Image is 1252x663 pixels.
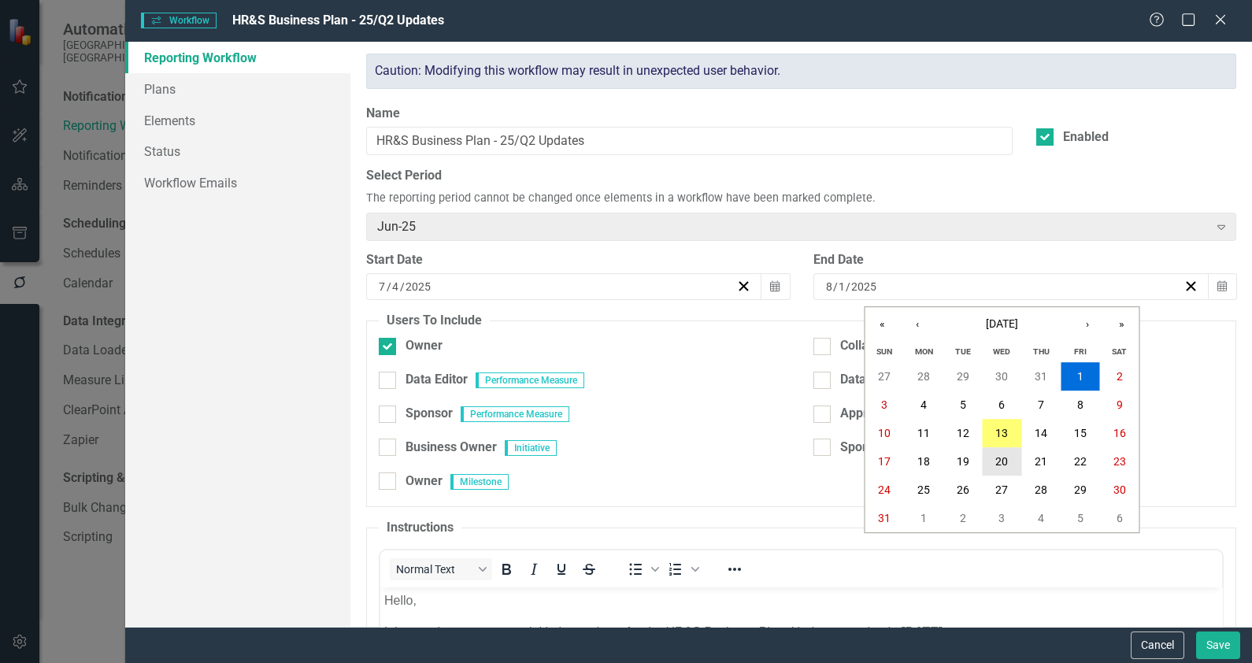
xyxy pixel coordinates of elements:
[1117,370,1123,383] abbr: August 2, 2025
[917,455,930,468] abbr: August 18, 2025
[1100,476,1139,504] button: August 30, 2025
[1021,476,1061,504] button: August 28, 2025
[865,504,905,532] button: August 31, 2025
[1033,346,1050,357] abbr: Thursday
[406,472,443,491] div: Owner
[840,405,893,423] div: Approver
[1021,504,1061,532] button: September 4, 2025
[1100,447,1139,476] button: August 23, 2025
[1074,427,1087,439] abbr: August 15, 2025
[833,280,838,294] span: /
[1061,447,1100,476] button: August 22, 2025
[88,208,159,221] strong: My Updates
[1035,455,1047,468] abbr: August 21, 2025
[957,370,969,383] abbr: July 29, 2025
[876,346,892,357] abbr: Sunday
[983,362,1022,391] button: July 30, 2025
[35,130,838,149] li: Go to " " intranet.
[74,132,126,146] strong: The Vine
[878,512,891,524] abbr: August 31, 2025
[1038,512,1044,524] abbr: September 4, 2025
[986,317,1018,330] span: [DATE]
[917,483,930,496] abbr: August 25, 2025
[400,280,405,294] span: /
[881,398,887,411] abbr: August 3, 2025
[993,346,1010,357] abbr: Wednesday
[4,4,838,23] p: Hello,
[1061,504,1100,532] button: September 5, 2025
[957,427,969,439] abbr: August 12, 2025
[1112,346,1127,357] abbr: Saturday
[1100,391,1139,419] button: August 9, 2025
[943,447,983,476] button: August 19, 2025
[80,170,143,183] strong: ClearPoint
[1074,455,1087,468] abbr: August 22, 2025
[983,419,1022,447] button: August 13, 2025
[915,346,933,357] abbr: Monday
[1077,370,1083,383] abbr: August 1, 2025
[840,439,887,457] div: Sponsor
[983,391,1022,419] button: August 6, 2025
[1113,455,1126,468] abbr: August 23, 2025
[217,151,328,165] strong: Work Applications
[917,370,930,383] abbr: July 28, 2025
[493,558,520,580] button: Bold
[1113,427,1126,439] abbr: August 16, 2025
[1061,362,1100,391] button: August 1, 2025
[1117,512,1123,524] abbr: September 6, 2025
[1070,307,1105,342] button: ›
[1074,483,1087,496] abbr: August 29, 2025
[406,371,468,389] div: Data Editor
[995,370,1008,383] abbr: July 30, 2025
[983,476,1022,504] button: August 27, 2025
[366,167,1236,185] label: Select Period
[1105,307,1139,342] button: »
[840,337,917,355] div: Collaborators
[904,362,943,391] button: July 28, 2025
[1061,391,1100,419] button: August 8, 2025
[4,69,430,83] em: This reporting period captures Q2 2025 activity from [DATE], to [DATE].
[904,419,943,447] button: August 11, 2025
[1061,476,1100,504] button: August 29, 2025
[878,483,891,496] abbr: August 24, 2025
[1021,391,1061,419] button: August 7, 2025
[943,362,983,391] button: July 29, 2025
[983,504,1022,532] button: September 3, 2025
[35,224,838,243] li: Click on the icon.
[125,42,350,73] a: Reporting Workflow
[904,476,943,504] button: August 25, 2025
[846,280,850,294] span: /
[1063,128,1109,146] div: Enabled
[1035,483,1047,496] abbr: August 28, 2025
[1074,346,1087,357] abbr: Friday
[1061,419,1100,447] button: August 15, 2025
[935,307,1070,342] button: [DATE]
[461,406,569,422] span: Performance Measure
[878,455,891,468] abbr: August 17, 2025
[943,391,983,419] button: August 5, 2025
[1100,419,1139,447] button: August 16, 2025
[957,455,969,468] abbr: August 19, 2025
[878,370,891,383] abbr: July 27, 2025
[917,427,930,439] abbr: August 11, 2025
[955,346,971,357] abbr: Tuesday
[396,563,473,576] span: Normal Text
[1021,362,1061,391] button: July 31, 2025
[1035,427,1047,439] abbr: August 14, 2025
[548,558,575,580] button: Underline
[1100,362,1139,391] button: August 2, 2025
[366,127,1013,156] input: Name
[366,191,876,207] span: The reporting period cannot be changed once elements in a workflow have been marked complete.
[943,476,983,504] button: August 26, 2025
[865,307,900,342] button: «
[721,558,748,580] button: Reveal or hide additional toolbar items
[1113,483,1126,496] abbr: August 30, 2025
[1035,370,1047,383] abbr: July 31, 2025
[390,558,492,580] button: Block Normal Text
[1117,398,1123,411] abbr: August 9, 2025
[125,167,350,198] a: Workflow Emails
[943,419,983,447] button: August 12, 2025
[957,483,969,496] abbr: August 26, 2025
[1100,504,1139,532] button: September 6, 2025
[865,447,905,476] button: August 17, 2025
